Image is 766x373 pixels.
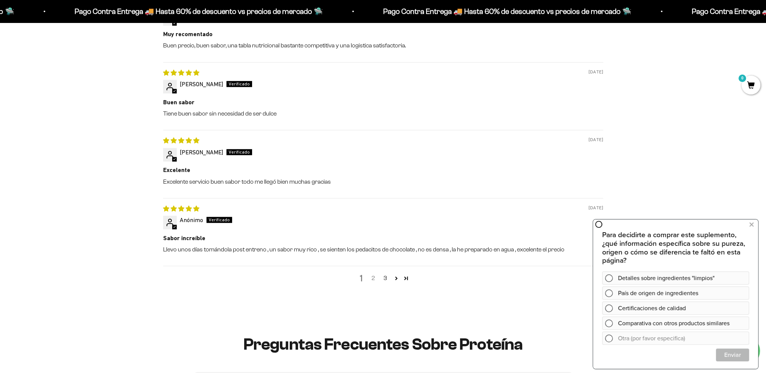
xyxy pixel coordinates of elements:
[589,136,603,143] span: [DATE]
[379,5,627,17] p: Pago Contra Entrega 🚚 Hasta 60% de descuento vs precios de mercado 🛸
[163,98,603,107] b: Buen sabor
[367,274,379,283] a: Page 2
[163,166,603,174] b: Excelente
[163,30,603,38] b: Muy recomentado
[70,5,319,17] p: Pago Contra Entrega 🚚 Hasta 60% de descuento vs precios de mercado 🛸
[163,69,199,76] span: 5 star review
[738,74,747,83] mark: 0
[163,178,603,186] p: Excelente servicio buen sabor todo me llegó bien muchas gracias
[391,273,401,283] a: Page 2
[163,110,603,118] p: Tiene buen sabor sin necesidad de ser dulce
[163,245,603,254] p: Llevo unos días tomándola post entreno , un sabor muy rico , se sienten los pedacitos de chocolat...
[180,149,223,155] span: [PERSON_NAME]
[379,274,391,283] a: Page 3
[589,69,603,75] span: [DATE]
[163,41,603,50] p: Buen precio, buen sabor, una tabla nutricional bastante competitiva y una logistica satisfactoria.
[163,137,199,144] span: 5 star review
[180,216,203,223] span: Anónimo
[589,204,603,211] span: [DATE]
[180,81,223,87] span: [PERSON_NAME]
[401,273,411,283] a: Page 44
[742,82,760,90] a: 0
[593,219,758,369] iframe: zigpoll-iframe
[193,335,573,353] h2: Preguntas Frecuentes Sobre Proteína
[163,205,199,212] span: 5 star review
[163,234,603,242] b: Sabor increíble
